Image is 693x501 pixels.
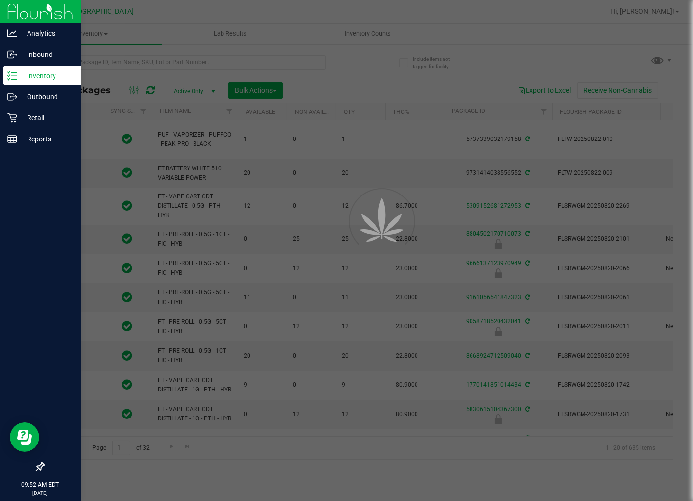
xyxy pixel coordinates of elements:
p: Reports [17,133,76,145]
p: Inventory [17,70,76,82]
p: Inbound [17,49,76,60]
p: 09:52 AM EDT [4,480,76,489]
p: Analytics [17,28,76,39]
inline-svg: Outbound [7,92,17,102]
inline-svg: Analytics [7,28,17,38]
inline-svg: Retail [7,113,17,123]
inline-svg: Inventory [7,71,17,81]
iframe: Resource center [10,422,39,452]
p: [DATE] [4,489,76,497]
p: Retail [17,112,76,124]
inline-svg: Reports [7,134,17,144]
inline-svg: Inbound [7,50,17,59]
p: Outbound [17,91,76,103]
